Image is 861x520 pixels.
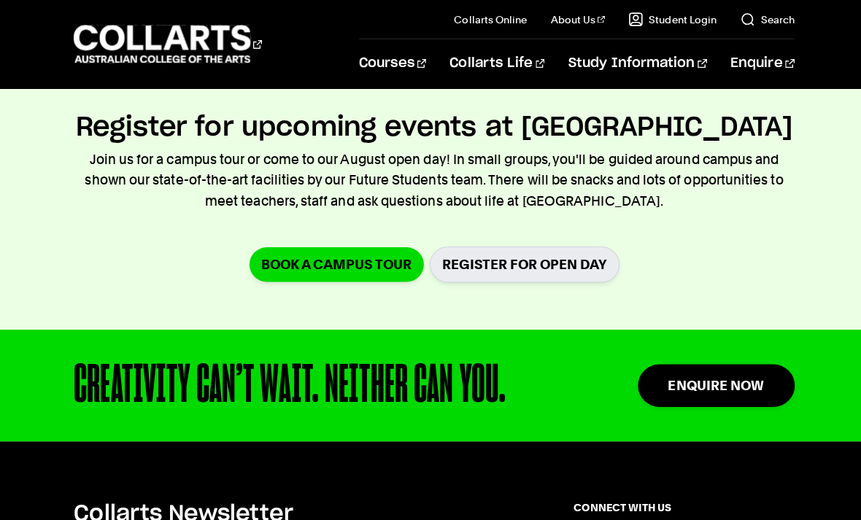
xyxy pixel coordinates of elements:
[356,39,422,87] a: Courses
[563,39,700,87] a: Study Information
[546,12,600,26] a: About Us
[446,39,540,87] a: Collarts Life
[623,12,711,26] a: Student Login
[450,12,522,26] a: Collarts Online
[73,148,787,209] p: Join us for a campus tour or come to our August open day! In small groups, you'll be guided aroun...
[633,361,788,403] a: Enquire Now
[569,496,788,511] span: CONNECT WITH US
[73,356,538,408] div: CREATIVITY CAN’T WAIT. NEITHER CAN YOU.
[725,39,788,87] a: Enquire
[734,12,788,26] a: Search
[247,245,420,279] a: Book a Campus Tour
[426,244,614,280] a: Register for Open Day
[75,110,786,142] h2: Register for upcoming events at [GEOGRAPHIC_DATA]
[73,23,260,64] div: Go to homepage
